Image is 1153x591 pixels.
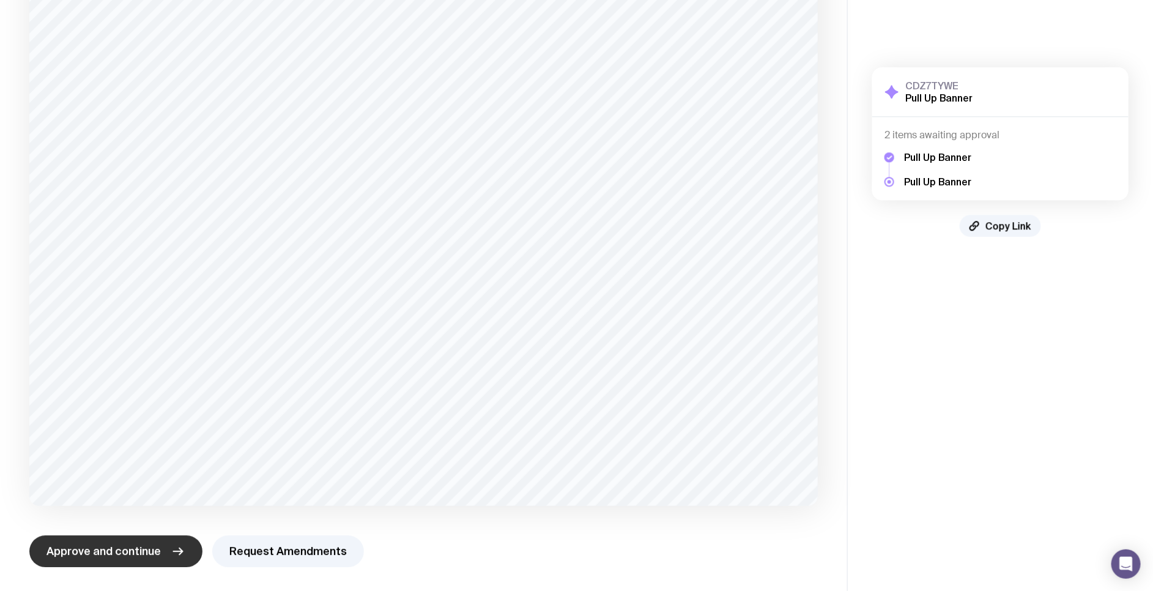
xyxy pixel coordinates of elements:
h3: CDZ7TYWE [905,80,973,92]
span: Approve and continue [46,544,161,559]
h5: Pull Up Banner [904,152,971,164]
h4: 2 items awaiting approval [884,130,1116,142]
h2: Pull Up Banner [905,92,973,105]
div: Open Intercom Messenger [1111,549,1141,579]
h5: Pull Up Banner [904,176,971,188]
button: Copy Link [960,215,1041,237]
span: Copy Link [985,220,1031,232]
button: Request Amendments [212,535,364,567]
button: Approve and continue [29,535,202,567]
